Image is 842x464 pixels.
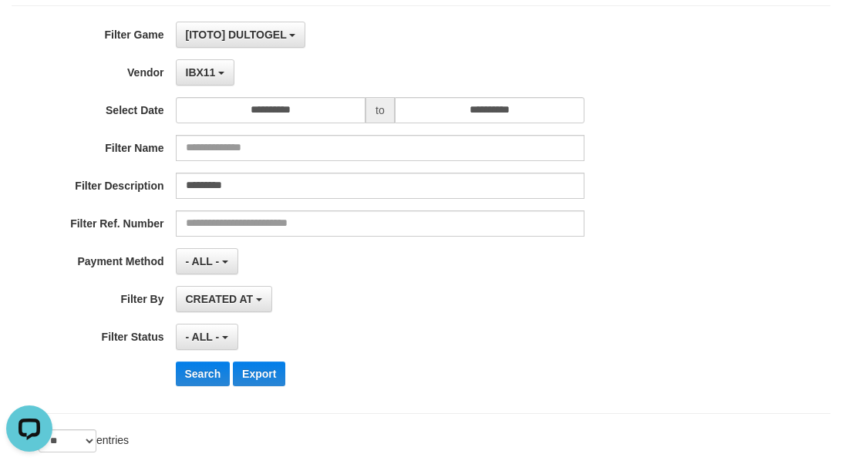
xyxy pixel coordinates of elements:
[176,22,306,48] button: [ITOTO] DULTOGEL
[176,59,235,86] button: IBX11
[186,29,287,41] span: [ITOTO] DULTOGEL
[186,255,220,267] span: - ALL -
[186,293,254,305] span: CREATED AT
[176,248,238,274] button: - ALL -
[39,429,96,452] select: Showentries
[233,361,285,386] button: Export
[186,331,220,343] span: - ALL -
[176,361,231,386] button: Search
[6,6,52,52] button: Open LiveChat chat widget
[365,97,395,123] span: to
[186,66,216,79] span: IBX11
[176,286,273,312] button: CREATED AT
[12,429,129,452] label: Show entries
[176,324,238,350] button: - ALL -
